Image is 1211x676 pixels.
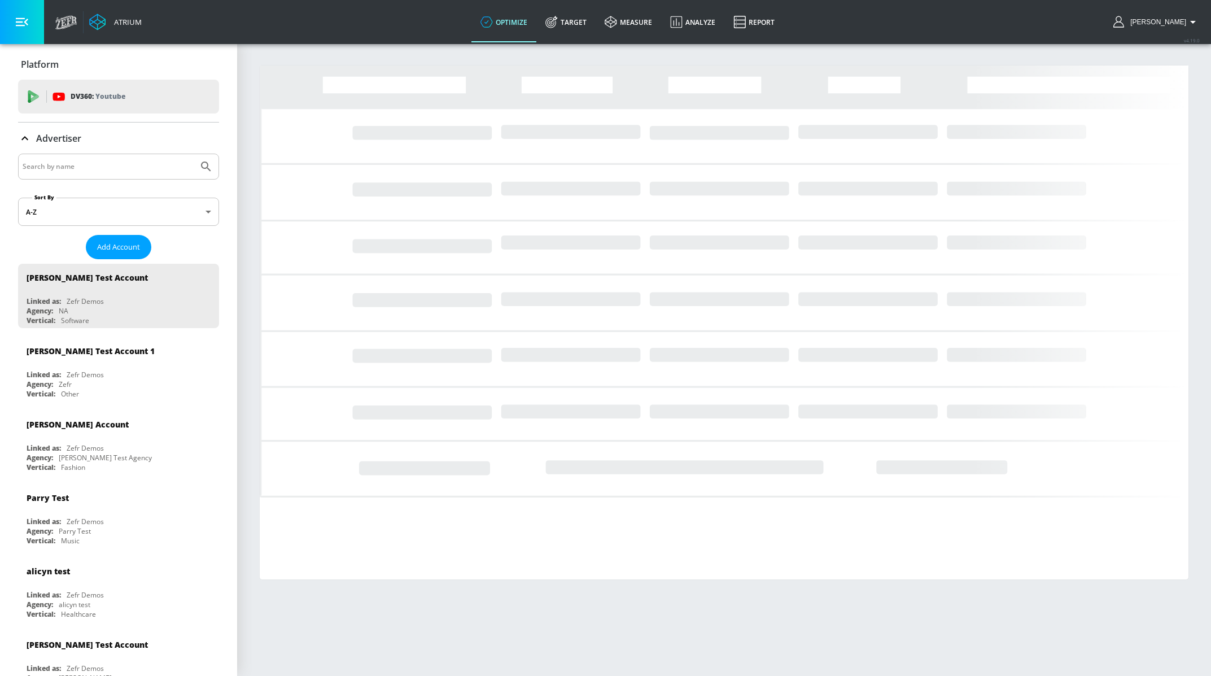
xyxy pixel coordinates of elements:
[36,132,81,145] p: Advertiser
[27,566,70,577] div: alicyn test
[18,264,219,328] div: [PERSON_NAME] Test AccountLinked as:Zefr DemosAgency:NAVertical:Software
[27,492,69,503] div: Parry Test
[18,411,219,475] div: [PERSON_NAME] AccountLinked as:Zefr DemosAgency:[PERSON_NAME] Test AgencyVertical:Fashion
[18,337,219,402] div: [PERSON_NAME] Test Account 1Linked as:Zefr DemosAgency:ZefrVertical:Other
[27,590,61,600] div: Linked as:
[59,306,68,316] div: NA
[18,557,219,622] div: alicyn testLinked as:Zefr DemosAgency:alicyn testVertical:Healthcare
[1113,15,1200,29] button: [PERSON_NAME]
[27,526,53,536] div: Agency:
[97,241,140,254] span: Add Account
[27,609,55,619] div: Vertical:
[89,14,142,30] a: Atrium
[27,306,53,316] div: Agency:
[32,194,56,201] label: Sort By
[67,370,104,380] div: Zefr Demos
[536,2,596,42] a: Target
[86,235,151,259] button: Add Account
[18,123,219,154] div: Advertiser
[27,380,53,389] div: Agency:
[23,159,194,174] input: Search by name
[27,389,55,399] div: Vertical:
[471,2,536,42] a: optimize
[59,380,72,389] div: Zefr
[27,517,61,526] div: Linked as:
[18,80,219,114] div: DV360: Youtube
[27,453,53,463] div: Agency:
[67,664,104,673] div: Zefr Demos
[27,419,129,430] div: [PERSON_NAME] Account
[27,443,61,453] div: Linked as:
[67,296,104,306] div: Zefr Demos
[27,296,61,306] div: Linked as:
[59,526,91,536] div: Parry Test
[61,536,80,546] div: Music
[18,484,219,548] div: Parry TestLinked as:Zefr DemosAgency:Parry TestVertical:Music
[61,609,96,619] div: Healthcare
[61,463,85,472] div: Fashion
[67,443,104,453] div: Zefr Demos
[71,90,125,103] p: DV360:
[27,316,55,325] div: Vertical:
[27,664,61,673] div: Linked as:
[27,370,61,380] div: Linked as:
[596,2,661,42] a: measure
[661,2,724,42] a: Analyze
[1126,18,1186,26] span: login as: elisa.crutchfield@zefr.com
[27,346,155,356] div: [PERSON_NAME] Test Account 1
[59,453,152,463] div: [PERSON_NAME] Test Agency
[95,90,125,102] p: Youtube
[27,536,55,546] div: Vertical:
[67,517,104,526] div: Zefr Demos
[27,600,53,609] div: Agency:
[27,272,148,283] div: [PERSON_NAME] Test Account
[724,2,784,42] a: Report
[18,198,219,226] div: A-Z
[61,389,79,399] div: Other
[67,590,104,600] div: Zefr Demos
[110,17,142,27] div: Atrium
[21,58,59,71] p: Platform
[18,49,219,80] div: Platform
[61,316,89,325] div: Software
[27,463,55,472] div: Vertical:
[59,600,90,609] div: alicyn test
[27,639,148,650] div: [PERSON_NAME] Test Account
[1184,37,1200,43] span: v 4.19.0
